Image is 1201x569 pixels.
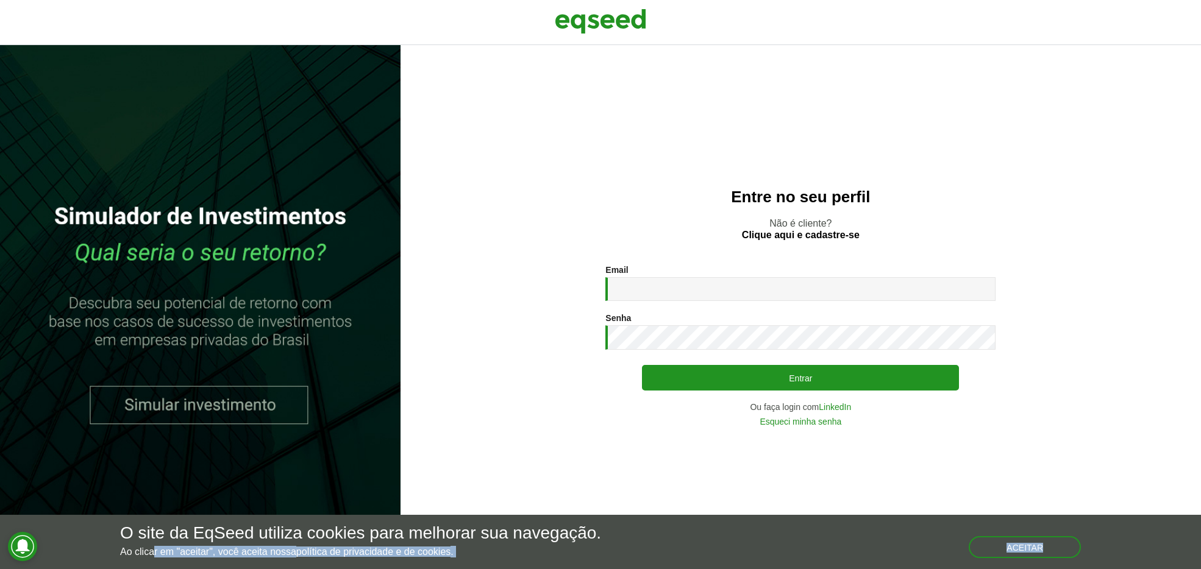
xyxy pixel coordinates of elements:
[425,188,1177,206] h2: Entre no seu perfil
[120,524,601,543] h5: O site da EqSeed utiliza cookies para melhorar sua navegação.
[555,6,646,37] img: EqSeed Logo
[605,266,628,274] label: Email
[969,536,1081,558] button: Aceitar
[120,546,601,557] p: Ao clicar em "aceitar", você aceita nossa .
[819,403,851,411] a: LinkedIn
[425,217,1177,241] p: Não é cliente?
[760,417,841,426] a: Esqueci minha senha
[605,314,631,322] label: Senha
[642,365,959,391] button: Entrar
[742,230,860,240] a: Clique aqui e cadastre-se
[296,547,451,557] a: política de privacidade e de cookies
[605,403,996,411] div: Ou faça login com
